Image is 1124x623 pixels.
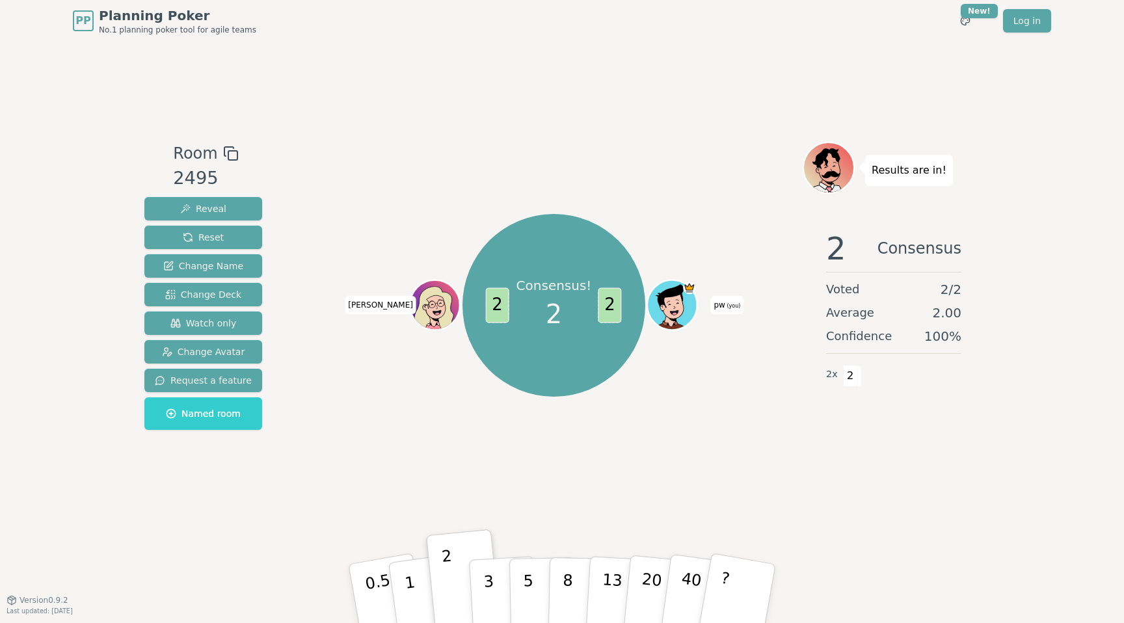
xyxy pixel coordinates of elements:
span: 2 x [826,367,838,382]
span: Request a feature [155,374,252,387]
div: New! [961,4,998,18]
button: Change Avatar [144,340,262,364]
a: PPPlanning PokerNo.1 planning poker tool for agile teams [73,7,256,35]
span: Voted [826,280,860,298]
span: 2.00 [932,304,961,322]
span: Last updated: [DATE] [7,607,73,615]
span: Confidence [826,327,892,345]
button: Reset [144,226,262,249]
span: Change Name [163,259,243,272]
span: Change Avatar [162,345,245,358]
p: 2 [441,547,458,618]
span: Planning Poker [99,7,256,25]
span: Reveal [180,202,226,215]
span: Room [173,142,217,165]
span: 2 [486,287,509,323]
button: Reveal [144,197,262,220]
span: No.1 planning poker tool for agile teams [99,25,256,35]
button: Click to change your avatar [649,282,696,328]
span: Average [826,304,874,322]
span: (you) [725,303,741,309]
button: Named room [144,397,262,430]
span: 2 [826,233,846,264]
span: Watch only [170,317,237,330]
span: 2 [598,287,622,323]
div: 2495 [173,165,238,192]
span: Reset [183,231,224,244]
span: Click to change your name [710,296,743,314]
span: Version 0.9.2 [20,595,68,605]
button: Watch only [144,311,262,335]
span: 2 [843,365,858,387]
span: 2 / 2 [941,280,961,298]
span: Named room [166,407,241,420]
span: PP [75,13,90,29]
button: Version0.9.2 [7,595,68,605]
button: Change Name [144,254,262,278]
span: Click to change your name [345,296,416,314]
span: 100 % [924,327,961,345]
button: Change Deck [144,283,262,306]
span: Change Deck [165,288,241,301]
button: New! [954,9,977,33]
p: Consensus! [516,276,592,295]
p: Results are in! [872,161,946,179]
span: Consensus [877,233,961,264]
a: Log in [1003,9,1051,33]
span: 2 [546,295,562,334]
span: pw is the host [684,282,696,294]
button: Request a feature [144,369,262,392]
